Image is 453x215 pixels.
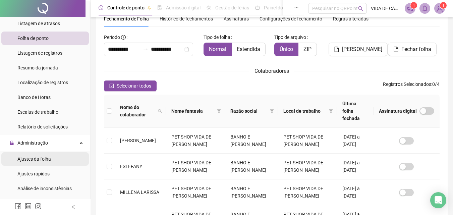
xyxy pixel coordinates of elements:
[158,109,162,113] span: search
[328,106,334,116] span: filter
[216,106,222,116] span: filter
[120,190,159,195] span: MILLENA LARISSA
[269,106,275,116] span: filter
[283,107,326,115] span: Local de trabalho
[71,205,76,209] span: left
[333,16,369,21] span: Regras alteradas
[215,5,249,10] span: Gestão de férias
[225,179,278,205] td: BANHO E [PERSON_NAME]
[225,128,278,154] td: BANHO E [PERSON_NAME]
[280,46,293,52] span: Único
[260,16,322,21] span: Configurações de fechamento
[207,5,211,10] span: sun
[17,95,51,100] span: Banco de Horas
[171,107,214,115] span: Nome fantasia
[337,179,374,205] td: [DATE] a [DATE]
[9,141,14,145] span: lock
[278,179,337,205] td: PET SHOP VIDA DE [PERSON_NAME]
[209,46,226,52] span: Normal
[303,46,312,52] span: ZIP
[254,68,289,74] span: Colaboradores
[337,128,374,154] td: [DATE] a [DATE]
[143,47,148,52] span: to
[393,47,399,52] span: file
[17,65,58,70] span: Resumo da jornada
[121,35,126,40] span: info-circle
[337,95,374,128] th: Última folha fechada
[342,45,382,53] span: [PERSON_NAME]
[157,102,163,120] span: search
[17,124,68,129] span: Relatório de solicitações
[217,109,221,113] span: filter
[104,80,157,91] button: Selecionar todos
[270,109,274,113] span: filter
[17,80,68,85] span: Localização de registros
[17,186,72,191] span: Análise de inconsistências
[17,156,51,162] span: Ajustes da folha
[440,2,447,9] sup: Atualize o seu contato no menu Meus Dados
[264,5,290,10] span: Painel do DP
[143,47,148,52] span: swap-right
[334,47,339,52] span: file
[17,171,50,176] span: Ajustes rápidos
[435,3,445,13] img: 85534
[329,43,388,56] button: [PERSON_NAME]
[120,138,156,143] span: [PERSON_NAME]
[157,5,162,10] span: file-done
[410,2,417,9] sup: 1
[17,140,48,146] span: Administração
[17,109,58,115] span: Escalas de trabalho
[294,5,299,10] span: ellipsis
[15,203,21,210] span: facebook
[17,50,62,56] span: Listagem de registros
[379,107,417,115] span: Assinatura digital
[225,154,278,179] td: BANHO E [PERSON_NAME]
[166,128,225,154] td: PET SHOP VIDA DE [PERSON_NAME]
[371,5,401,12] span: VIDA DE CÃO PET SHOP
[104,16,149,21] span: Fechamento de Folha
[107,5,145,10] span: Controle de ponto
[99,5,103,10] span: clock-circle
[17,21,60,26] span: Listagem de atrasos
[204,34,230,41] span: Tipo de folha
[337,154,374,179] td: [DATE] a [DATE]
[109,84,114,88] span: check-square
[255,5,260,10] span: dashboard
[35,203,42,210] span: instagram
[358,6,363,11] span: search
[117,82,151,90] span: Selecionar todos
[278,154,337,179] td: PET SHOP VIDA DE [PERSON_NAME]
[104,35,120,40] span: Período
[230,107,267,115] span: Razão social
[224,16,249,21] span: Assinaturas
[401,45,431,53] span: Fechar folha
[160,16,213,21] span: Histórico de fechamentos
[413,3,415,8] span: 1
[383,80,440,91] span: : 0 / 4
[17,36,49,41] span: Folha de ponto
[430,192,446,208] div: Open Intercom Messenger
[166,179,225,205] td: PET SHOP VIDA DE [PERSON_NAME]
[120,104,155,118] span: Nome do colaborador
[166,5,201,10] span: Admissão digital
[388,43,437,56] button: Fechar folha
[25,203,32,210] span: linkedin
[407,5,413,11] span: notification
[383,82,431,87] span: Registros Selecionados
[274,34,306,41] span: Tipo de arquivo
[278,128,337,154] td: PET SHOP VIDA DE [PERSON_NAME]
[422,5,428,11] span: bell
[166,154,225,179] td: PET SHOP VIDA DE [PERSON_NAME]
[120,164,142,169] span: ESTEFANY
[329,109,333,113] span: filter
[237,46,260,52] span: Estendida
[147,6,151,10] span: pushpin
[442,3,445,8] span: 1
